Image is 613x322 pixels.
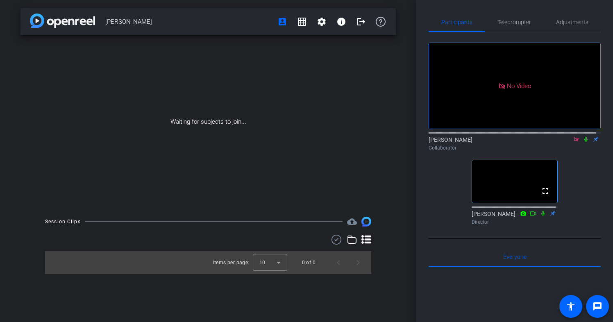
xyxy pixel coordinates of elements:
mat-icon: message [593,302,602,311]
img: Session clips [361,217,371,227]
mat-icon: grid_on [297,17,307,27]
div: Director [472,218,558,226]
button: Previous page [329,253,348,272]
span: Destinations for your clips [347,217,357,227]
div: [PERSON_NAME] [429,136,601,152]
mat-icon: logout [356,17,366,27]
span: [PERSON_NAME] [105,14,272,30]
mat-icon: fullscreen [540,186,550,196]
div: 0 of 0 [302,259,316,267]
div: Items per page: [213,259,250,267]
span: No Video [507,82,531,89]
div: Collaborator [429,144,601,152]
mat-icon: info [336,17,346,27]
mat-icon: accessibility [566,302,576,311]
span: Everyone [503,254,527,260]
img: app-logo [30,14,95,28]
span: Adjustments [556,19,588,25]
span: Teleprompter [497,19,531,25]
mat-icon: account_box [277,17,287,27]
div: Session Clips [45,218,81,226]
mat-icon: cloud_upload [347,217,357,227]
div: [PERSON_NAME] [472,210,558,226]
mat-icon: settings [317,17,327,27]
div: Waiting for subjects to join... [20,35,396,209]
button: Next page [348,253,368,272]
span: Participants [441,19,472,25]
